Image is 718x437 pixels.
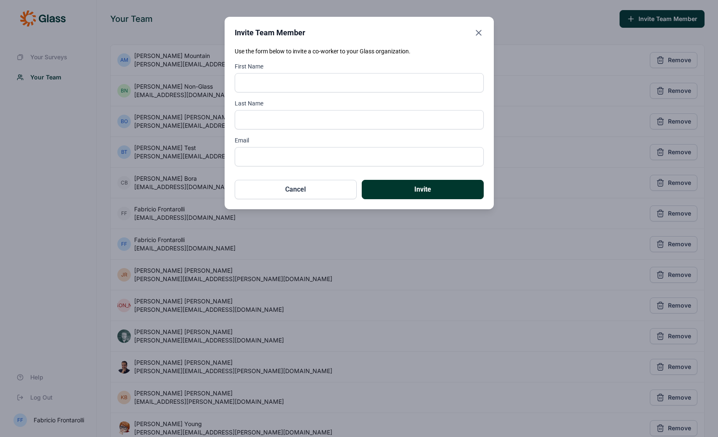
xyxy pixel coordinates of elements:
button: Invite [362,180,484,199]
button: Close [474,27,484,39]
label: First Name [235,62,484,71]
label: Email [235,136,484,145]
p: Use the form below to invite a co-worker to your Glass organization. [235,47,484,55]
h2: Invite Team Member [235,27,305,39]
button: Cancel [235,180,357,199]
label: Last Name [235,99,484,108]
